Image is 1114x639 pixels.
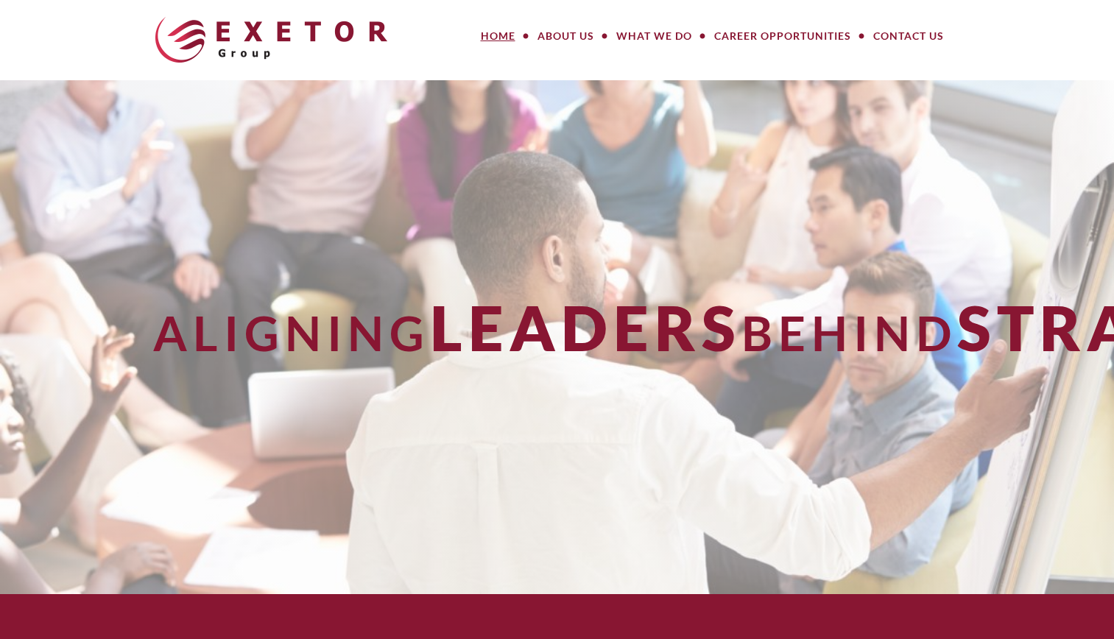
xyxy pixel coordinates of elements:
[862,21,955,51] a: Contact Us
[430,290,741,364] span: Leaders
[470,21,526,51] a: Home
[526,21,605,51] a: About Us
[155,17,387,63] img: The Exetor Group
[605,21,703,51] a: What We Do
[703,21,862,51] a: Career Opportunities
